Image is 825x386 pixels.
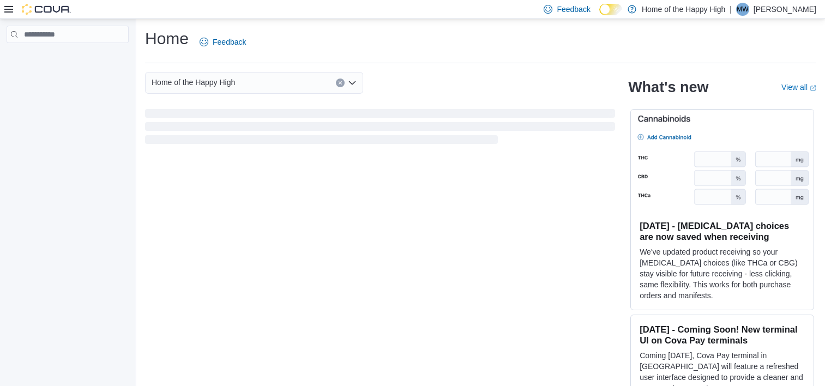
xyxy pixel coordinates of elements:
button: Open list of options [348,79,357,87]
h3: [DATE] - [MEDICAL_DATA] choices are now saved when receiving [640,220,805,242]
a: Feedback [195,31,250,53]
p: [PERSON_NAME] [754,3,816,16]
h3: [DATE] - Coming Soon! New terminal UI on Cova Pay terminals [640,324,805,346]
span: Feedback [557,4,590,15]
svg: External link [810,85,816,92]
p: Home of the Happy High [642,3,725,16]
nav: Complex example [7,45,129,71]
span: Dark Mode [599,15,600,16]
button: Clear input [336,79,345,87]
p: | [730,3,732,16]
img: Cova [22,4,71,15]
div: Mark Wyllie [736,3,749,16]
h2: What's new [628,79,708,96]
span: Home of the Happy High [152,76,235,89]
a: View allExternal link [781,83,816,92]
span: Feedback [213,37,246,47]
span: MW [737,3,748,16]
p: We've updated product receiving so your [MEDICAL_DATA] choices (like THCa or CBG) stay visible fo... [640,246,805,301]
h1: Home [145,28,189,50]
input: Dark Mode [599,4,622,15]
span: Loading [145,111,615,146]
